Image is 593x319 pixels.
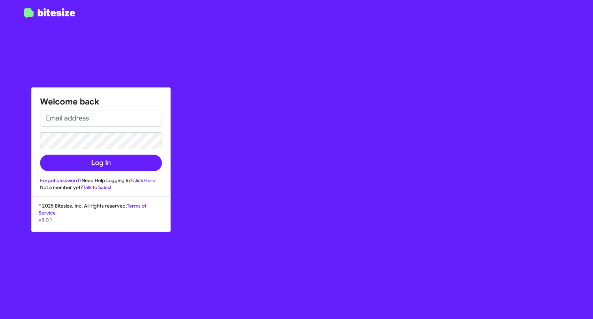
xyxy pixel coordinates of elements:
[39,203,146,216] a: Terms of Service
[83,184,111,190] a: Talk to Sales!
[40,184,162,191] div: Not a member yet?
[132,177,157,184] a: Click Here!
[39,216,163,223] p: v3.0.1
[40,155,162,171] button: Log In
[40,177,162,184] div: Need Help Logging In?
[40,110,162,127] input: Email address
[40,96,162,107] h1: Welcome back
[32,202,170,232] div: © 2025 Bitesize, Inc. All rights reserved.
[40,177,81,184] a: Forgot password?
